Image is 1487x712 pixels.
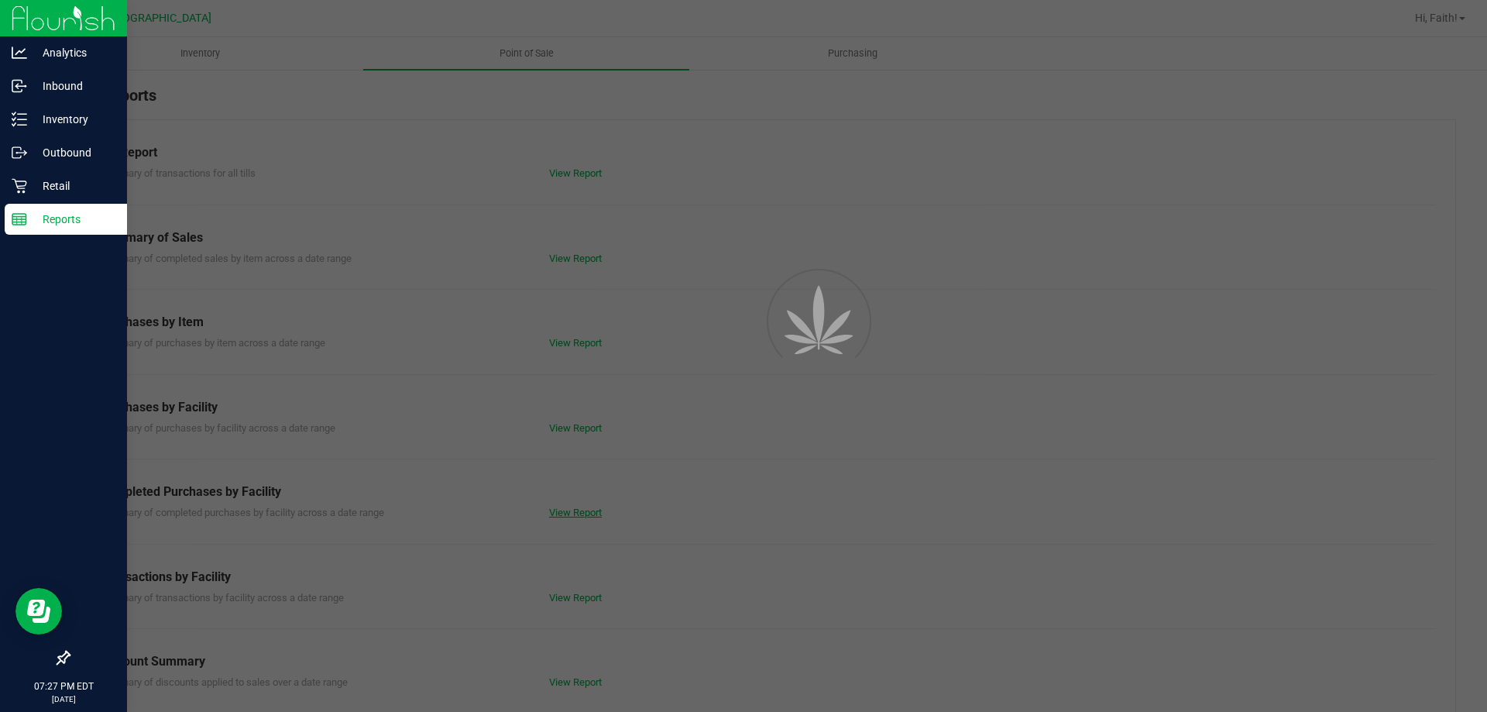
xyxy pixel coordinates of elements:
[12,45,27,60] inline-svg: Analytics
[12,112,27,127] inline-svg: Inventory
[27,210,120,229] p: Reports
[12,145,27,160] inline-svg: Outbound
[27,77,120,95] p: Inbound
[7,679,120,693] p: 07:27 PM EDT
[27,177,120,195] p: Retail
[27,110,120,129] p: Inventory
[12,178,27,194] inline-svg: Retail
[12,78,27,94] inline-svg: Inbound
[27,143,120,162] p: Outbound
[27,43,120,62] p: Analytics
[15,588,62,635] iframe: Resource center
[12,212,27,227] inline-svg: Reports
[7,693,120,705] p: [DATE]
